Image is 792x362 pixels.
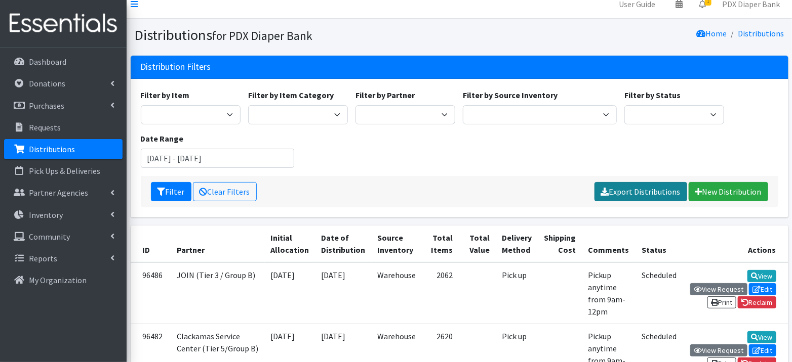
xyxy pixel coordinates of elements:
a: Distributions [4,139,123,159]
a: Edit [749,344,776,356]
td: Warehouse [372,262,422,324]
label: Filter by Partner [355,89,415,101]
a: Requests [4,117,123,138]
td: 2062 [422,262,459,324]
a: Partner Agencies [4,183,123,203]
th: Date of Distribution [315,225,372,262]
p: Pick Ups & Deliveries [29,166,100,176]
a: Home [697,28,727,38]
td: Scheduled [636,262,683,324]
a: Inventory [4,205,123,225]
p: My Organization [29,275,87,285]
a: Donations [4,73,123,94]
td: [DATE] [315,262,372,324]
td: JOIN (Tier 3 / Group B) [171,262,265,324]
td: [DATE] [265,262,315,324]
th: Delivery Method [496,225,538,262]
input: January 1, 2011 - December 31, 2011 [141,149,295,168]
p: Dashboard [29,57,66,67]
th: Shipping Cost [538,225,582,262]
p: Donations [29,78,65,88]
img: HumanEssentials [4,7,123,40]
h3: Distribution Filters [141,62,211,72]
th: Source Inventory [372,225,422,262]
a: Export Distributions [595,182,687,201]
td: Pick up [496,262,538,324]
a: Reclaim [738,296,776,308]
small: for PDX Diaper Bank [213,28,313,43]
a: Community [4,227,123,247]
th: Total Value [459,225,496,262]
a: Reports [4,248,123,268]
a: Purchases [4,96,123,116]
label: Date Range [141,132,184,145]
a: New Distribution [689,182,768,201]
a: Pick Ups & Deliveries [4,161,123,181]
p: Inventory [29,210,63,220]
th: Actions [683,225,788,262]
p: Requests [29,122,61,132]
a: View [747,270,776,282]
h1: Distributions [135,26,456,44]
p: Partner Agencies [29,188,88,198]
button: Filter [151,182,191,201]
a: My Organization [4,270,123,290]
p: Community [29,232,70,242]
label: Filter by Item [141,89,190,101]
a: View [747,331,776,343]
a: Print [707,296,736,308]
th: Status [636,225,683,262]
label: Filter by Source Inventory [463,89,558,101]
th: ID [131,225,171,262]
a: Clear Filters [193,182,257,201]
td: 96486 [131,262,171,324]
th: Initial Allocation [265,225,315,262]
a: Dashboard [4,52,123,72]
th: Comments [582,225,636,262]
a: View Request [690,344,747,356]
p: Reports [29,253,57,263]
a: Distributions [738,28,784,38]
label: Filter by Item Category [248,89,334,101]
a: View Request [690,283,747,295]
label: Filter by Status [624,89,681,101]
p: Distributions [29,144,75,154]
th: Total Items [422,225,459,262]
a: Edit [749,283,776,295]
p: Purchases [29,101,64,111]
th: Partner [171,225,265,262]
td: Pickup anytime from 9am-12pm [582,262,636,324]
